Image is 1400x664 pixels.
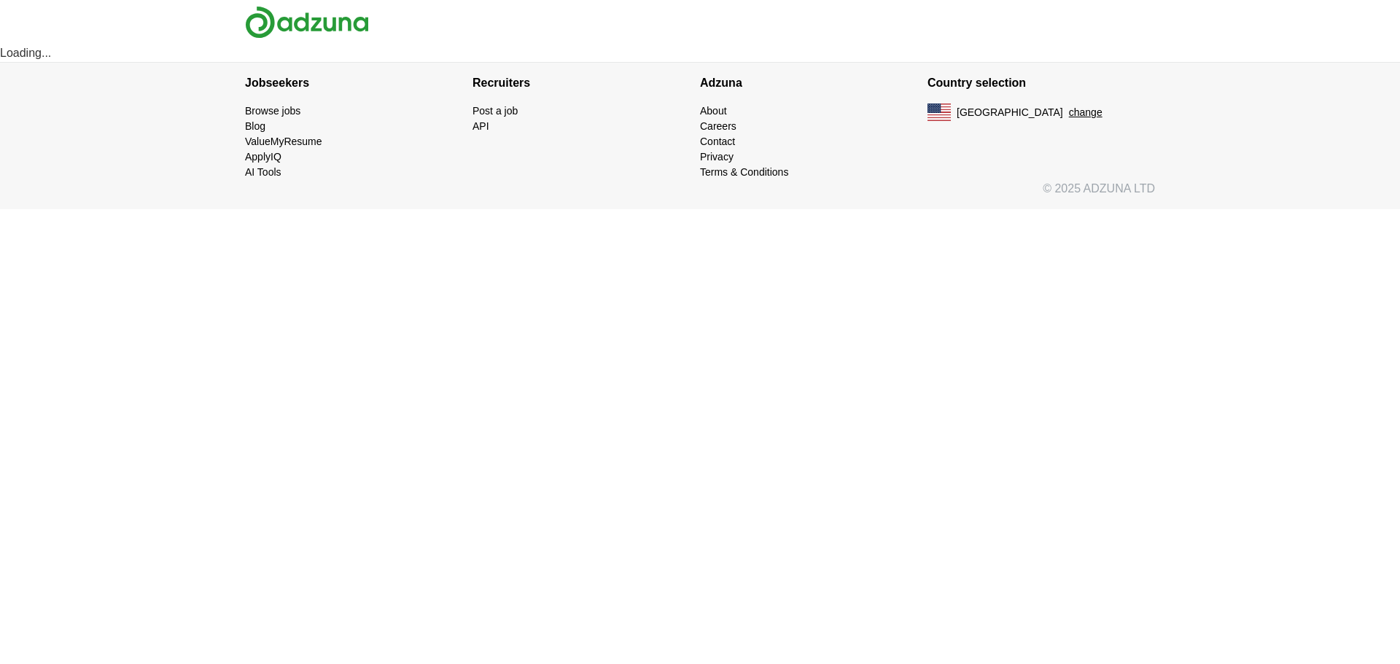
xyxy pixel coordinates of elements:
[245,151,281,163] a: ApplyIQ
[245,136,322,147] a: ValueMyResume
[927,103,951,121] img: US flag
[927,63,1155,103] h4: Country selection
[233,180,1167,209] div: © 2025 ADZUNA LTD
[700,151,734,163] a: Privacy
[245,105,300,117] a: Browse jobs
[700,166,788,178] a: Terms & Conditions
[700,105,727,117] a: About
[700,120,736,132] a: Careers
[472,105,518,117] a: Post a job
[245,166,281,178] a: AI Tools
[957,105,1063,120] span: [GEOGRAPHIC_DATA]
[245,120,265,132] a: Blog
[1069,105,1102,120] button: change
[472,120,489,132] a: API
[700,136,735,147] a: Contact
[245,6,369,39] img: Adzuna logo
